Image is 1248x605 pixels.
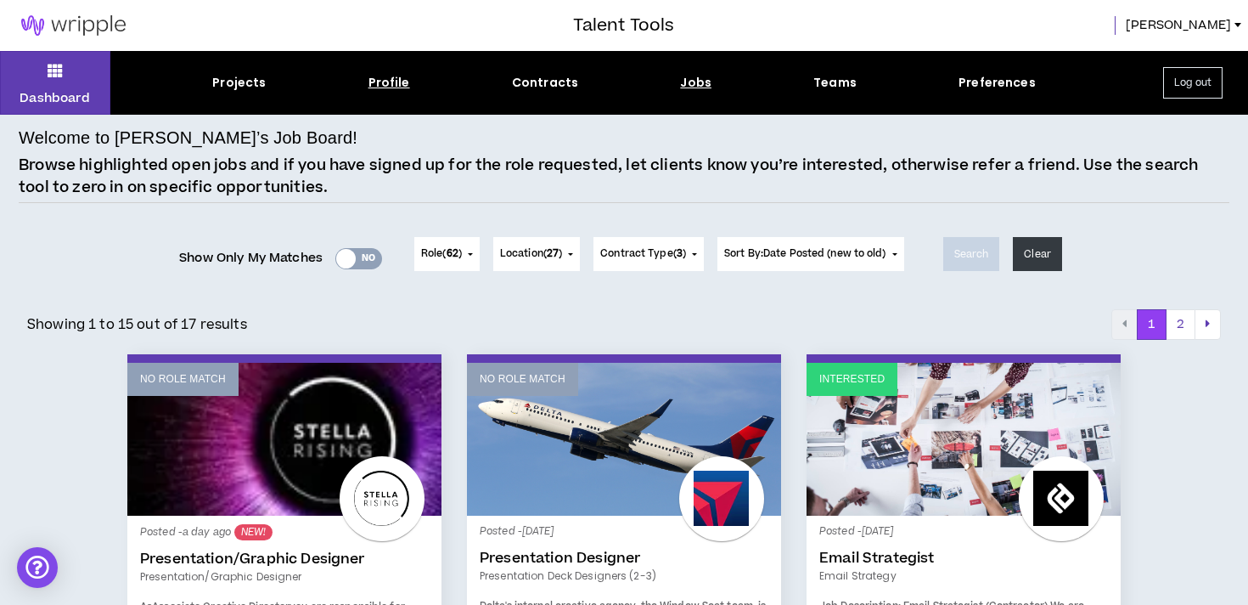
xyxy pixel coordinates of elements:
[480,524,768,540] p: Posted - [DATE]
[480,550,768,567] a: Presentation Designer
[467,363,781,516] a: No Role Match
[547,246,559,261] span: 27
[414,237,480,271] button: Role(62)
[819,524,1108,540] p: Posted - [DATE]
[1163,67,1223,99] button: Log out
[958,74,1036,92] div: Preferences
[819,568,1108,584] a: Email Strategy
[1126,16,1231,35] span: [PERSON_NAME]
[1166,309,1195,340] button: 2
[807,363,1121,516] a: Interested
[140,551,429,568] a: Presentation/Graphic Designer
[677,246,683,261] span: 3
[724,246,886,261] span: Sort By: Date Posted (new to old)
[19,155,1229,198] p: Browse highlighted open jobs and if you have signed up for the role requested, let clients know y...
[573,13,674,38] h3: Talent Tools
[447,246,458,261] span: 62
[813,74,857,92] div: Teams
[819,550,1108,567] a: Email Strategist
[512,74,578,92] div: Contracts
[140,569,429,585] a: Presentation/Graphic Designer
[17,547,58,588] div: Open Intercom Messenger
[943,237,1000,271] button: Search
[600,246,686,262] span: Contract Type ( )
[480,568,768,584] a: Presentation Deck Designers (2-3)
[480,371,565,387] p: No Role Match
[1137,309,1166,340] button: 1
[500,246,562,262] span: Location ( )
[368,74,410,92] div: Profile
[212,74,266,92] div: Projects
[593,237,704,271] button: Contract Type(3)
[19,125,357,150] h4: Welcome to [PERSON_NAME]’s Job Board!
[179,246,323,271] span: Show Only My Matches
[140,524,429,540] p: Posted - a day ago
[140,371,226,387] p: No Role Match
[27,314,247,335] p: Showing 1 to 15 out of 17 results
[493,237,580,271] button: Location(27)
[1111,309,1221,340] nav: pagination
[127,363,441,516] a: No Role Match
[819,371,885,387] p: Interested
[1013,237,1062,271] button: Clear
[717,237,904,271] button: Sort By:Date Posted (new to old)
[421,246,462,262] span: Role ( )
[20,89,90,107] p: Dashboard
[234,524,273,540] sup: NEW!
